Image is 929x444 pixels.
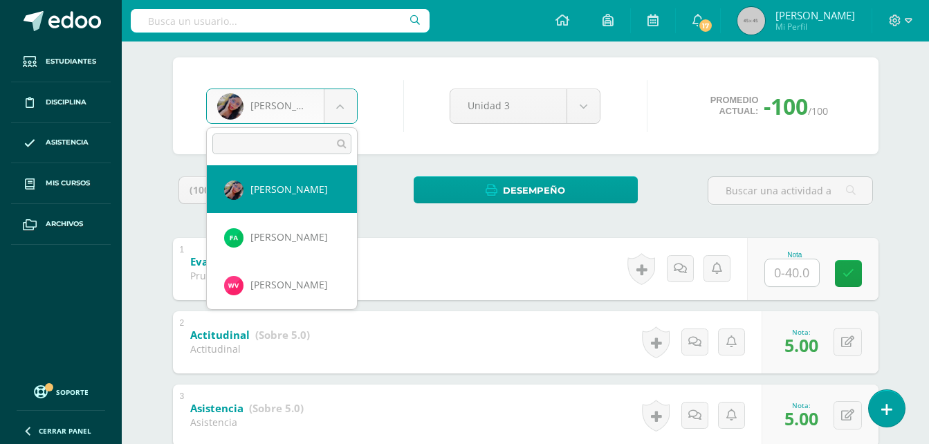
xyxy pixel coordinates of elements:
img: 74fb6fc4744e1d26db125a3b19718308.png [224,181,243,200]
span: [PERSON_NAME] [250,183,328,196]
img: 29d914015da2195daae74bff4ffa1e3c.png [224,228,243,248]
span: [PERSON_NAME] [250,230,328,243]
img: 38427dc868b775d23e8a4d16f141922c.png [224,276,243,295]
span: [PERSON_NAME] [250,278,328,291]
